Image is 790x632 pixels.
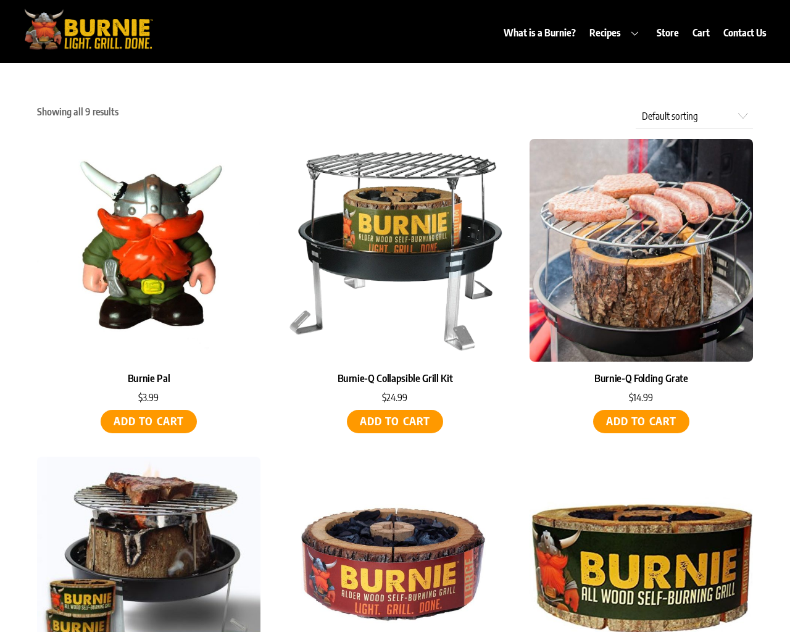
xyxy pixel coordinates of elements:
span: $ [382,391,386,404]
img: IMG_0612_cropped [530,139,753,362]
a: Burnie-Q Collapsible Grill Kit [283,372,507,385]
a: Burnie Grill [17,35,159,56]
a: Add to cart: “Burnie-Q Folding Grate” [593,410,690,434]
span: $ [629,391,633,404]
a: What is a Burnie? [498,19,582,47]
img: burniegrill.com-logo-high-res-2020110_500px [17,6,159,52]
a: Burnie-Q Folding Grate [530,372,753,385]
select: Shop order [636,104,753,128]
a: Contact Us [718,19,773,47]
a: Recipes [584,19,649,47]
a: Store [651,19,684,47]
img: productspal__59677.1464987655.1280.1280 [37,139,260,362]
a: Burnie Pal [37,372,260,385]
bdi: 14.99 [629,391,653,404]
img: burniegrill.com-burnie-q-collapsible-grill-400 [283,139,507,362]
a: Cart [687,19,716,47]
bdi: 24.99 [382,391,407,404]
bdi: 3.99 [138,391,159,404]
p: Showing all 9 results [37,104,118,120]
a: Add to cart: “Burnie Pal” [101,410,197,434]
a: Add to cart: “Burnie-Q Collapsible Grill Kit” [347,410,444,434]
span: $ [138,391,143,404]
